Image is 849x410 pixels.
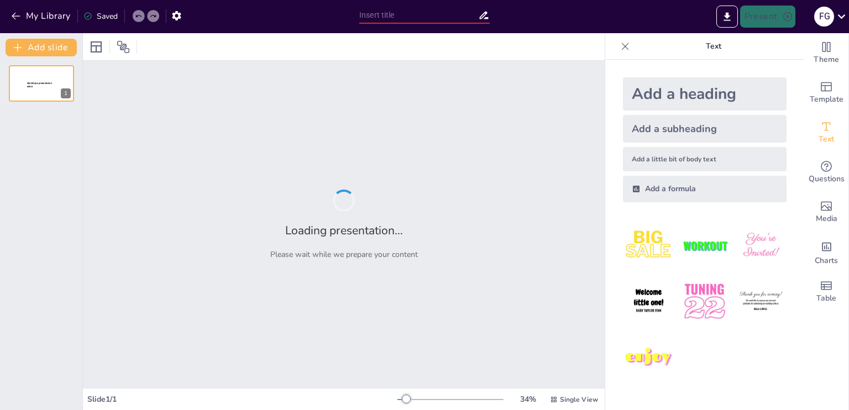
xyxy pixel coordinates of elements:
div: Add a subheading [623,115,787,143]
div: Add images, graphics, shapes or video [804,192,848,232]
div: Add a formula [623,176,787,202]
div: Slide 1 / 1 [87,394,397,404]
button: Add slide [6,39,77,56]
span: Table [816,292,836,304]
div: Add a little bit of body text [623,147,787,171]
div: Add charts and graphs [804,232,848,272]
span: Position [117,40,130,54]
button: F G [814,6,834,28]
div: Change the overall theme [804,33,848,73]
span: Text [819,133,834,145]
img: 7.jpeg [623,332,674,383]
img: 2.jpeg [679,220,730,271]
div: Layout [87,38,105,56]
div: 1 [61,88,71,98]
div: 34 % [515,394,541,404]
img: 1.jpeg [623,220,674,271]
span: Sendsteps presentation editor [27,82,52,88]
p: Text [634,33,793,60]
div: Add text boxes [804,113,848,153]
span: Questions [809,173,845,185]
input: Insert title [359,7,478,23]
span: Single View [560,395,598,404]
div: Add ready made slides [804,73,848,113]
img: 6.jpeg [735,276,787,327]
span: Charts [815,255,838,267]
button: My Library [8,7,75,25]
button: Export to PowerPoint [716,6,738,28]
span: Theme [814,54,839,66]
img: 5.jpeg [679,276,730,327]
div: Saved [83,11,118,22]
div: 1 [9,65,74,102]
img: 4.jpeg [623,276,674,327]
button: Present [740,6,795,28]
div: Get real-time input from your audience [804,153,848,192]
h2: Loading presentation... [285,223,403,238]
div: Add a table [804,272,848,312]
div: F G [814,7,834,27]
img: 3.jpeg [735,220,787,271]
p: Please wait while we prepare your content [270,249,418,260]
div: Add a heading [623,77,787,111]
span: Template [810,93,843,106]
span: Media [816,213,837,225]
